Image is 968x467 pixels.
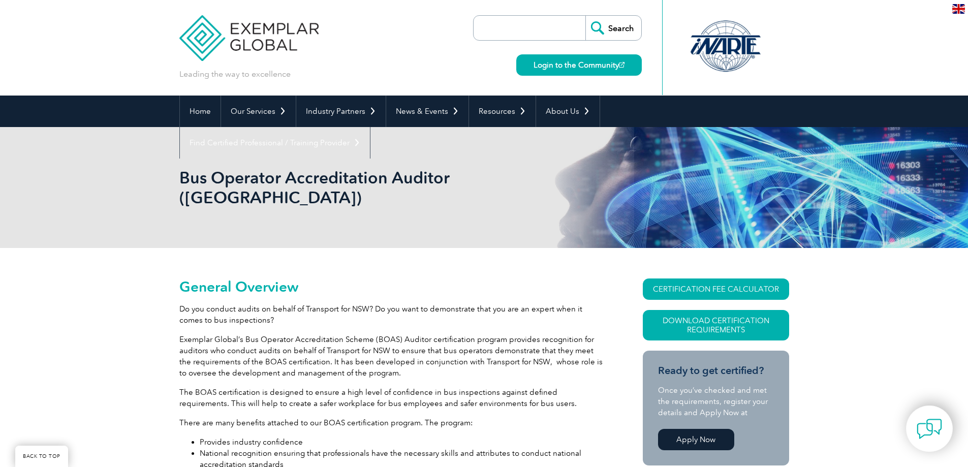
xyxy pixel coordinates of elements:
[643,278,789,300] a: CERTIFICATION FEE CALCULATOR
[179,168,570,207] h1: Bus Operator Accreditation Auditor ([GEOGRAPHIC_DATA])
[658,364,774,377] h3: Ready to get certified?
[536,96,600,127] a: About Us
[469,96,536,127] a: Resources
[658,385,774,418] p: Once you’ve checked and met the requirements, register your details and Apply Now at
[917,416,942,442] img: contact-chat.png
[179,278,606,295] h2: General Overview
[221,96,296,127] a: Our Services
[585,16,641,40] input: Search
[179,387,606,409] p: The BOAS certification is designed to ensure a high level of confidence in bus inspections agains...
[619,62,624,68] img: open_square.png
[643,310,789,340] a: Download Certification Requirements
[179,303,606,326] p: Do you conduct audits on behalf of Transport for NSW? Do you want to demonstrate that you are an ...
[386,96,469,127] a: News & Events
[200,437,606,448] li: Provides industry confidence
[516,54,642,76] a: Login to the Community
[180,127,370,159] a: Find Certified Professional / Training Provider
[179,417,606,428] p: There are many benefits attached to our BOAS certification program. The program:
[15,446,68,467] a: BACK TO TOP
[179,69,291,80] p: Leading the way to excellence
[658,429,734,450] a: Apply Now
[296,96,386,127] a: Industry Partners
[952,4,965,14] img: en
[180,96,221,127] a: Home
[179,334,606,379] p: Exemplar Global’s Bus Operator Accreditation Scheme (BOAS) Auditor certification program provides...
